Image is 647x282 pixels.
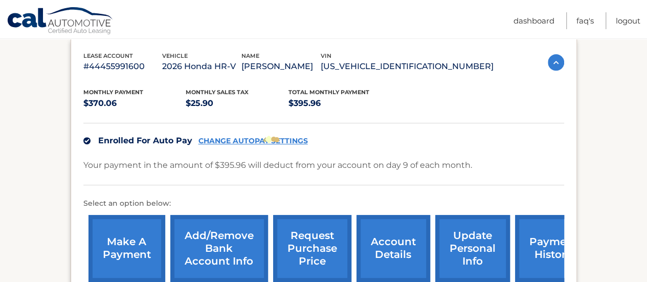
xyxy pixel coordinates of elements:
[7,7,114,36] a: Cal Automotive
[83,59,163,74] p: #44455991600
[162,52,188,59] span: vehicle
[170,215,268,282] a: Add/Remove bank account info
[576,12,594,29] a: FAQ's
[321,52,331,59] span: vin
[514,12,554,29] a: Dashboard
[186,89,249,96] span: Monthly sales Tax
[83,52,133,59] span: lease account
[616,12,640,29] a: Logout
[83,198,564,210] p: Select an option below:
[273,215,351,282] a: request purchase price
[288,89,369,96] span: Total Monthly Payment
[321,59,494,74] p: [US_VEHICLE_IDENTIFICATION_NUMBER]
[83,89,143,96] span: Monthly Payment
[435,215,510,282] a: update personal info
[241,59,321,74] p: [PERSON_NAME]
[548,54,564,71] img: accordion-active.svg
[198,137,308,145] a: CHANGE AUTOPAY SETTINGS
[83,96,186,111] p: $370.06
[356,215,430,282] a: account details
[98,136,192,145] span: Enrolled For Auto Pay
[88,215,165,282] a: make a payment
[83,158,472,172] p: Your payment in the amount of $395.96 will deduct from your account on day 9 of each month.
[162,59,241,74] p: 2026 Honda HR-V
[515,215,592,282] a: payment history
[186,96,288,111] p: $25.90
[83,137,91,144] img: check.svg
[241,52,259,59] span: name
[288,96,391,111] p: $395.96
